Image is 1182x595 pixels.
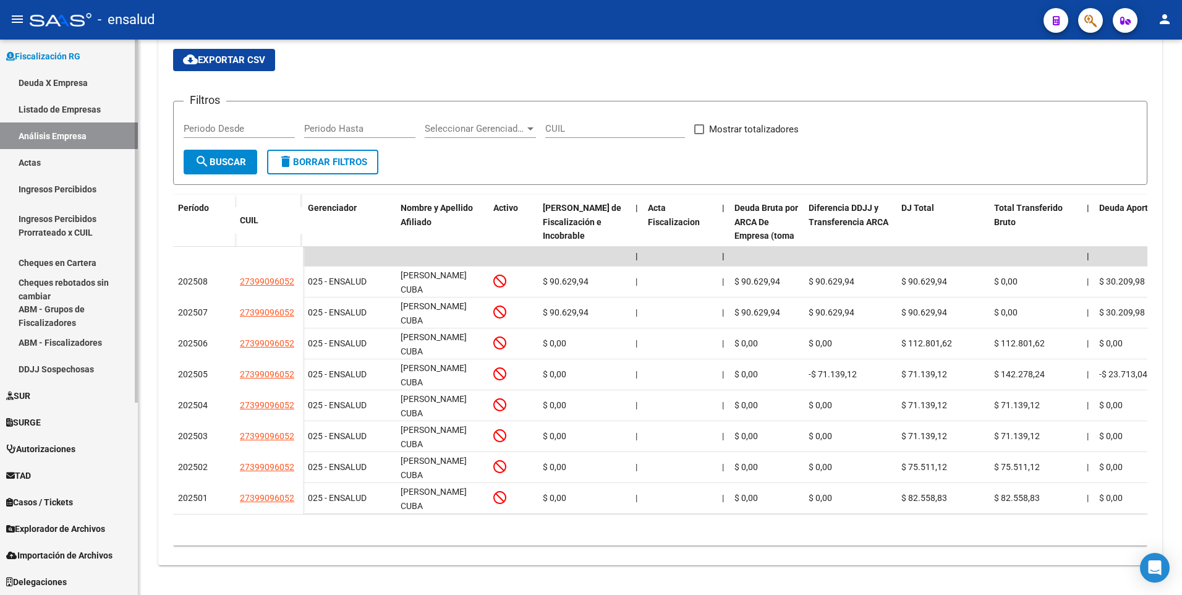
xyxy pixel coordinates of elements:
[235,207,303,234] datatable-header-cell: CUIL
[308,493,367,503] span: 025 - ENSALUD
[722,307,724,317] span: |
[178,493,208,503] span: 202501
[401,487,467,525] span: [PERSON_NAME] CUBA [PERSON_NAME]
[1099,400,1123,410] span: $ 0,00
[1099,276,1145,286] span: $ 30.209,98
[1140,553,1170,583] div: Open Intercom Messenger
[425,123,525,134] span: Seleccionar Gerenciador
[994,307,1018,317] span: $ 0,00
[994,369,1045,379] span: $ 142.278,24
[401,456,467,494] span: [PERSON_NAME] CUBA [PERSON_NAME]
[722,203,725,213] span: |
[896,195,989,278] datatable-header-cell: DJ Total
[643,195,717,278] datatable-header-cell: Acta Fiscalizacion
[178,203,209,213] span: Período
[636,431,637,441] span: |
[1087,369,1089,379] span: |
[722,462,724,472] span: |
[901,431,947,441] span: $ 71.139,12
[809,307,854,317] span: $ 90.629,94
[734,369,758,379] span: $ 0,00
[722,251,725,261] span: |
[636,462,637,472] span: |
[1087,307,1089,317] span: |
[543,338,566,348] span: $ 0,00
[6,495,73,509] span: Casos / Tickets
[809,462,832,472] span: $ 0,00
[195,154,210,169] mat-icon: search
[543,431,566,441] span: $ 0,00
[178,276,208,286] span: 202508
[994,493,1040,503] span: $ 82.558,83
[717,195,729,278] datatable-header-cell: |
[6,549,113,562] span: Importación de Archivos
[1087,493,1089,503] span: |
[1099,307,1145,317] span: $ 30.209,98
[734,307,780,317] span: $ 90.629,94
[994,462,1040,472] span: $ 75.511,12
[178,400,208,410] span: 202504
[901,203,934,213] span: DJ Total
[636,369,637,379] span: |
[308,338,367,348] span: 025 - ENSALUD
[1099,493,1123,503] span: $ 0,00
[6,389,30,403] span: SUR
[308,276,367,286] span: 025 - ENSALUD
[396,195,488,278] datatable-header-cell: Nombre y Apellido Afiliado
[734,493,758,503] span: $ 0,00
[6,522,105,536] span: Explorador de Archivos
[1087,462,1089,472] span: |
[401,394,467,432] span: [PERSON_NAME] CUBA [PERSON_NAME]
[734,431,758,441] span: $ 0,00
[901,400,947,410] span: $ 71.139,12
[734,203,798,269] span: Deuda Bruta por ARCA De Empresa (toma en cuenta todos los afiliados)
[308,431,367,441] span: 025 - ENSALUD
[1087,431,1089,441] span: |
[6,442,75,456] span: Autorizaciones
[901,493,947,503] span: $ 82.558,83
[901,462,947,472] span: $ 75.511,12
[240,462,294,472] span: 27399096052
[308,462,367,472] span: 025 - ENSALUD
[636,493,637,503] span: |
[543,307,589,317] span: $ 90.629,94
[401,270,467,309] span: [PERSON_NAME] CUBA [PERSON_NAME]
[178,338,208,348] span: 202506
[901,369,947,379] span: $ 71.139,12
[994,203,1063,227] span: Total Transferido Bruto
[178,431,208,441] span: 202503
[809,431,832,441] span: $ 0,00
[543,203,621,241] span: [PERSON_NAME] de Fiscalización e Incobrable
[493,203,518,213] span: Activo
[240,431,294,441] span: 27399096052
[6,469,31,482] span: TAD
[636,400,637,410] span: |
[303,195,396,278] datatable-header-cell: Gerenciador
[401,363,467,401] span: [PERSON_NAME] CUBA [PERSON_NAME]
[178,369,208,379] span: 202505
[636,203,638,213] span: |
[1087,400,1089,410] span: |
[722,369,724,379] span: |
[1099,338,1123,348] span: $ 0,00
[722,493,724,503] span: |
[178,307,208,317] span: 202507
[240,369,294,379] span: 27399096052
[6,416,41,429] span: SURGE
[183,52,198,67] mat-icon: cloud_download
[488,195,538,278] datatable-header-cell: Activo
[809,276,854,286] span: $ 90.629,94
[636,307,637,317] span: |
[804,195,896,278] datatable-header-cell: Diferencia DDJJ y Transferencia ARCA
[240,307,294,317] span: 27399096052
[401,425,467,463] span: [PERSON_NAME] CUBA [PERSON_NAME]
[809,369,857,379] span: -$ 71.139,12
[722,276,724,286] span: |
[401,203,473,227] span: Nombre y Apellido Afiliado
[173,49,275,71] button: Exportar CSV
[6,575,67,589] span: Delegaciones
[994,276,1018,286] span: $ 0,00
[734,338,758,348] span: $ 0,00
[401,301,467,340] span: [PERSON_NAME] CUBA [PERSON_NAME]
[1099,203,1153,213] span: Deuda Aporte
